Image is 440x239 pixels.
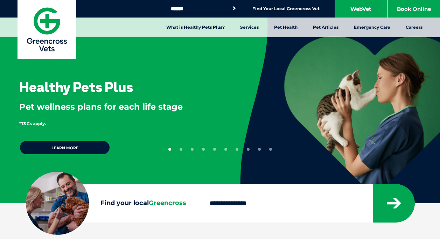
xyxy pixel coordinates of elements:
[159,18,232,37] a: What is Healthy Pets Plus?
[191,148,194,151] button: 3 of 10
[168,148,171,151] button: 1 of 10
[149,199,186,207] span: Greencross
[258,148,261,151] button: 9 of 10
[202,148,205,151] button: 4 of 10
[247,148,250,151] button: 8 of 10
[19,101,217,113] p: Pet wellness plans for each life stage
[19,80,133,94] h3: Healthy Pets Plus
[269,148,272,151] button: 10 of 10
[180,148,182,151] button: 2 of 10
[305,18,346,37] a: Pet Articles
[231,5,238,12] button: Search
[232,18,266,37] a: Services
[19,121,46,126] span: *T&Cs apply.
[266,18,305,37] a: Pet Health
[26,198,197,209] label: Find your local
[213,148,216,151] button: 5 of 10
[252,6,320,12] a: Find Your Local Greencross Vet
[398,18,430,37] a: Careers
[19,140,110,155] a: Learn more
[346,18,398,37] a: Emergency Care
[224,148,227,151] button: 6 of 10
[236,148,238,151] button: 7 of 10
